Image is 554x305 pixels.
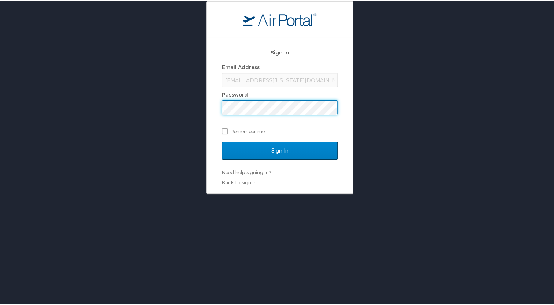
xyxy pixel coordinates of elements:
h2: Sign In [222,47,338,55]
label: Remember me [222,124,338,135]
label: Password [222,90,248,96]
label: Email Address [222,63,260,69]
input: Sign In [222,140,338,158]
img: logo [243,11,316,25]
a: Need help signing in? [222,168,271,174]
a: Back to sign in [222,178,257,184]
